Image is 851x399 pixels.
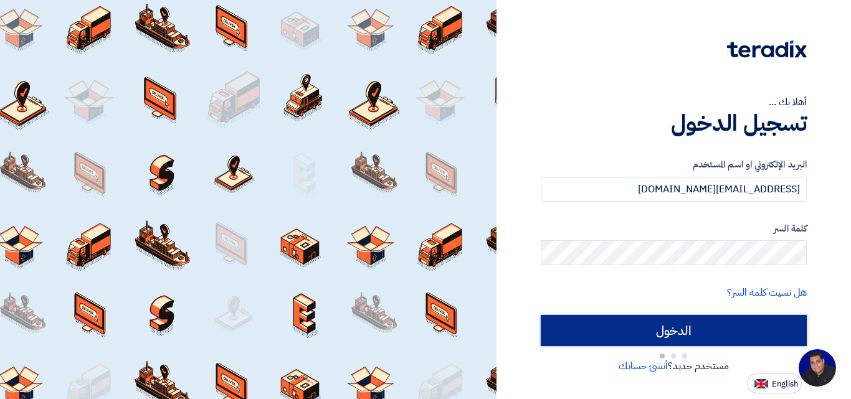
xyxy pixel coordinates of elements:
[754,379,768,388] img: en-US.png
[541,222,807,236] label: كلمة السر
[727,40,807,58] img: Teradix logo
[541,315,807,346] input: الدخول
[541,110,807,137] h1: تسجيل الدخول
[772,380,798,388] span: English
[541,95,807,110] div: أهلا بك ...
[619,359,668,373] a: أنشئ حسابك
[799,349,836,387] div: Open chat
[727,285,807,300] a: هل نسيت كلمة السر؟
[541,359,807,373] div: مستخدم جديد؟
[747,373,802,393] button: English
[541,177,807,202] input: أدخل بريد العمل الإلكتروني او اسم المستخدم الخاص بك ...
[541,157,807,172] label: البريد الإلكتروني او اسم المستخدم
